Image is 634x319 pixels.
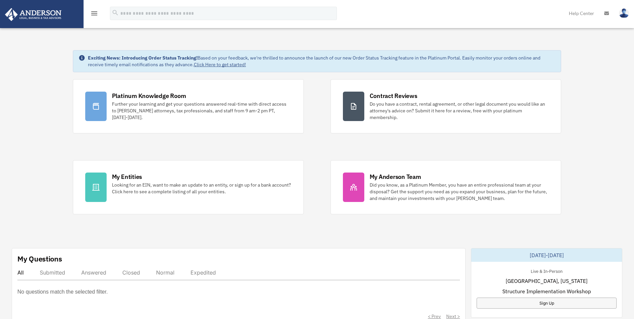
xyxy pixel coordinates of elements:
a: Platinum Knowledge Room Further your learning and get your questions answered real-time with dire... [73,79,304,133]
div: Expedited [191,269,216,276]
div: Answered [81,269,106,276]
div: Live & In-Person [525,267,568,274]
div: Platinum Knowledge Room [112,92,186,100]
div: Contract Reviews [370,92,417,100]
a: My Anderson Team Did you know, as a Platinum Member, you have an entire professional team at your... [331,160,561,214]
img: User Pic [619,8,629,18]
a: Sign Up [477,298,617,309]
div: Further your learning and get your questions answered real-time with direct access to [PERSON_NAM... [112,101,291,121]
div: [DATE]-[DATE] [471,248,622,262]
div: Closed [122,269,140,276]
a: My Entities Looking for an EIN, want to make an update to an entity, or sign up for a bank accoun... [73,160,304,214]
a: Contract Reviews Do you have a contract, rental agreement, or other legal document you would like... [331,79,561,133]
div: Looking for an EIN, want to make an update to an entity, or sign up for a bank account? Click her... [112,182,291,195]
i: search [112,9,119,16]
span: Structure Implementation Workshop [502,287,591,295]
div: My Questions [17,254,62,264]
img: Anderson Advisors Platinum Portal [3,8,64,21]
div: Did you know, as a Platinum Member, you have an entire professional team at your disposal? Get th... [370,182,549,202]
div: My Entities [112,173,142,181]
p: No questions match the selected filter. [17,287,108,297]
a: menu [90,12,98,17]
a: Click Here to get started! [194,62,246,68]
span: [GEOGRAPHIC_DATA], [US_STATE] [506,277,588,285]
div: All [17,269,24,276]
i: menu [90,9,98,17]
div: Normal [156,269,174,276]
strong: Exciting News: Introducing Order Status Tracking! [88,55,198,61]
div: Based on your feedback, we're thrilled to announce the launch of our new Order Status Tracking fe... [88,55,556,68]
div: Submitted [40,269,65,276]
div: My Anderson Team [370,173,421,181]
div: Do you have a contract, rental agreement, or other legal document you would like an attorney's ad... [370,101,549,121]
